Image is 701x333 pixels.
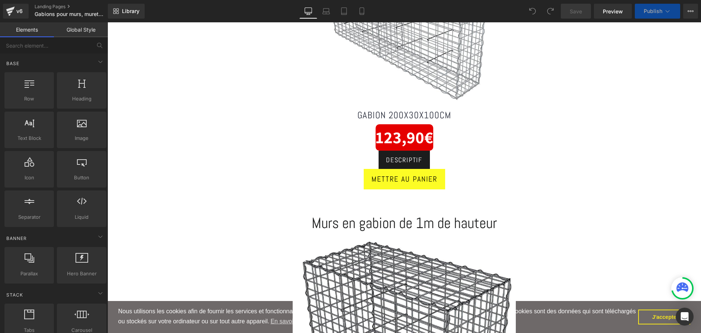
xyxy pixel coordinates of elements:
[59,213,104,221] span: Liquid
[7,174,52,182] span: Icon
[603,7,623,15] span: Preview
[644,8,662,14] span: Publish
[3,4,29,19] a: v6
[317,4,335,19] a: Laptop
[525,4,540,19] button: Undo
[59,95,104,103] span: Heading
[594,4,632,19] a: Preview
[264,152,330,161] span: Mettre au panier
[676,308,694,326] div: Open Intercom Messenger
[35,11,106,17] span: Gabions pour murs, murets et bordures
[268,102,326,128] span: 123,90€
[59,174,104,182] span: Button
[7,270,52,278] span: Parallax
[279,133,315,143] span: dESCRIPTIF
[6,291,24,298] span: Stack
[7,134,52,142] span: Text Block
[335,4,353,19] a: Tablet
[299,4,317,19] a: Desktop
[7,95,52,103] span: Row
[122,8,139,15] span: Library
[683,4,698,19] button: More
[35,4,120,10] a: Landing Pages
[6,235,28,242] span: Banner
[250,87,344,99] a: Gabion 200x30x100cm
[59,134,104,142] span: Image
[570,7,582,15] span: Save
[271,128,322,147] a: dESCRIPTIF
[353,4,371,19] a: Mobile
[59,270,104,278] span: Hero Banner
[4,189,590,212] h1: Murs en gabion de 1m de hauteur
[256,147,338,167] button: Mettre au panier
[108,4,145,19] a: New Library
[543,4,558,19] button: Redo
[15,6,24,16] div: v6
[6,60,20,67] span: Base
[7,213,52,221] span: Separator
[635,4,680,19] button: Publish
[54,22,108,37] a: Global Style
